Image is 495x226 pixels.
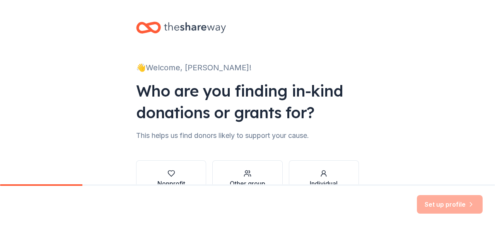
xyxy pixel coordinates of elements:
[289,160,359,197] button: Individual
[230,179,265,188] div: Other group
[310,179,338,188] div: Individual
[136,61,359,74] div: 👋 Welcome, [PERSON_NAME]!
[136,129,359,142] div: This helps us find donors likely to support your cause.
[157,179,185,188] div: Nonprofit
[212,160,282,197] button: Other group
[136,160,206,197] button: Nonprofit
[136,80,359,123] div: Who are you finding in-kind donations or grants for?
